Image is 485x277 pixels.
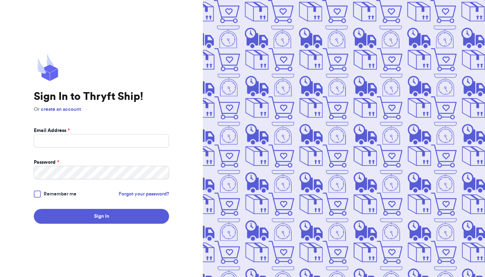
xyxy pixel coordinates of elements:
a: Forgot your password? [119,191,169,198]
label: Password [34,159,59,166]
span: Remember me [44,191,76,198]
button: Sign In [34,209,169,224]
h1: Sign In to Thryft Ship! [34,90,169,103]
p: Or [34,106,169,113]
a: create an account [41,107,81,112]
label: Email Address [34,127,70,134]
